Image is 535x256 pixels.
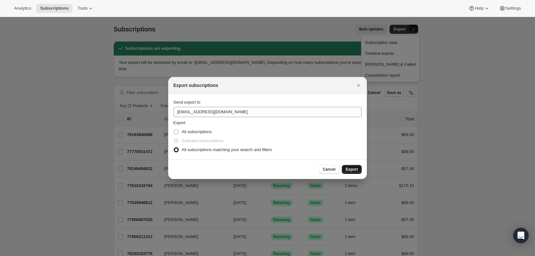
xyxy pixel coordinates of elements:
[36,4,72,13] button: Subscriptions
[182,129,212,134] span: All subscriptions
[182,138,223,143] span: Selected subscriptions
[354,81,363,90] button: Close
[319,165,339,174] button: Cancel
[10,4,35,13] button: Analytics
[506,6,521,11] span: Settings
[346,167,358,172] span: Export
[173,100,201,105] span: Send export to
[173,120,185,125] span: Export
[513,228,529,243] div: Open Intercom Messenger
[475,6,483,11] span: Help
[323,167,335,172] span: Cancel
[74,4,98,13] button: Tools
[14,6,31,11] span: Analytics
[465,4,494,13] button: Help
[40,6,69,11] span: Subscriptions
[182,147,272,152] span: All subscriptions matching your search and filters
[495,4,525,13] button: Settings
[342,165,362,174] button: Export
[173,82,218,89] h2: Export subscriptions
[78,6,87,11] span: Tools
